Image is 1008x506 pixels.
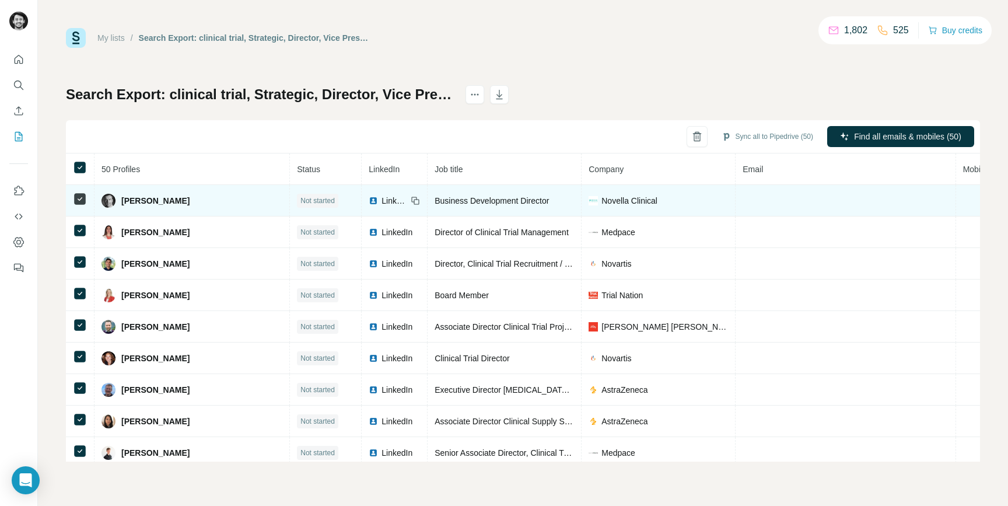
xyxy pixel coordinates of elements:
img: Avatar [101,288,116,302]
span: Not started [300,353,335,364]
span: LinkedIn [381,258,412,270]
img: Avatar [101,257,116,271]
button: Sync all to Pipedrive (50) [713,128,821,145]
img: Avatar [101,320,116,334]
p: 1,802 [844,23,867,37]
img: Avatar [9,12,28,30]
button: Find all emails & mobiles (50) [827,126,974,147]
img: company-logo [589,417,598,426]
span: Company [589,165,624,174]
button: Use Surfe API [9,206,28,227]
img: Avatar [101,414,116,428]
span: LinkedIn [381,447,412,459]
img: Avatar [101,351,116,365]
img: Avatar [101,194,116,208]
img: Avatar [101,383,116,397]
span: [PERSON_NAME] [121,226,190,238]
span: [PERSON_NAME] [121,321,190,333]
span: Business Development Director [435,196,549,205]
span: Not started [300,196,335,206]
img: company-logo [589,228,598,237]
img: Avatar [101,446,116,460]
span: [PERSON_NAME] [121,447,190,459]
button: Quick start [9,49,28,70]
img: LinkedIn logo [369,196,378,205]
span: LinkedIn [381,195,407,207]
span: Not started [300,259,335,269]
span: Associate Director Clinical Trial Project Management [435,322,625,331]
span: LinkedIn [381,353,412,364]
span: Find all emails & mobiles (50) [854,131,961,142]
span: AstraZeneca [601,384,647,396]
img: LinkedIn logo [369,385,378,395]
span: Not started [300,322,335,332]
button: Buy credits [928,22,982,39]
span: Status [297,165,320,174]
span: Director of Clinical Trial Management [435,228,569,237]
p: 525 [893,23,909,37]
img: company-logo [589,322,598,331]
span: LinkedIn [381,384,412,396]
span: Clinical Trial Director [435,354,509,363]
img: Surfe Logo [66,28,86,48]
span: [PERSON_NAME] [121,195,190,207]
span: Not started [300,290,335,301]
img: company-logo [589,259,598,268]
img: LinkedIn logo [369,259,378,268]
span: Medpace [601,447,635,459]
img: LinkedIn logo [369,417,378,426]
span: Senior Associate Director, Clinical Trial Management [435,448,624,458]
span: Associate Director Clinical Supply Study Lead [435,417,600,426]
span: [PERSON_NAME] [PERSON_NAME] [601,321,728,333]
span: Email [743,165,763,174]
img: company-logo [589,291,598,300]
span: LinkedIn [381,226,412,238]
span: Executive Director [MEDICAL_DATA] Biomarker Development/Translational Medicine [435,385,743,395]
button: Feedback [9,257,28,278]
span: LinkedIn [381,289,412,301]
span: [PERSON_NAME] [121,384,190,396]
img: LinkedIn logo [369,322,378,331]
img: company-logo [589,354,598,363]
span: Not started [300,385,335,395]
img: company-logo [589,196,598,205]
span: Board Member [435,291,489,300]
li: / [131,32,133,44]
button: Use Surfe on LinkedIn [9,180,28,201]
img: Avatar [101,225,116,239]
span: Novartis [601,258,631,270]
span: LinkedIn [381,416,412,427]
a: My lists [97,33,125,43]
img: LinkedIn logo [369,228,378,237]
div: Search Export: clinical trial, Strategic, Director, Vice President, CXO, [GEOGRAPHIC_DATA], [GEOG... [139,32,370,44]
span: Novella Clinical [601,195,657,207]
span: Job title [435,165,463,174]
button: My lists [9,126,28,147]
span: LinkedIn [369,165,400,174]
span: [PERSON_NAME] [121,353,190,364]
button: Dashboard [9,232,28,253]
span: Not started [300,227,335,238]
span: [PERSON_NAME] [121,416,190,427]
img: LinkedIn logo [369,291,378,300]
span: Novartis [601,353,631,364]
h1: Search Export: clinical trial, Strategic, Director, Vice President, CXO, [GEOGRAPHIC_DATA], [GEOG... [66,85,455,104]
span: 50 Profiles [101,165,140,174]
span: Mobile [963,165,987,174]
span: Not started [300,416,335,427]
span: AstraZeneca [601,416,647,427]
span: Not started [300,448,335,458]
span: Director, Clinical Trial Recruitment / Operations / Inclusive Research [435,259,680,268]
span: Trial Nation [601,289,643,301]
img: LinkedIn logo [369,354,378,363]
img: LinkedIn logo [369,448,378,458]
img: company-logo [589,448,598,458]
button: actions [466,85,484,104]
span: [PERSON_NAME] [121,258,190,270]
span: Medpace [601,226,635,238]
button: Enrich CSV [9,100,28,121]
span: [PERSON_NAME] [121,289,190,301]
button: Search [9,75,28,96]
span: LinkedIn [381,321,412,333]
img: company-logo [589,385,598,395]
